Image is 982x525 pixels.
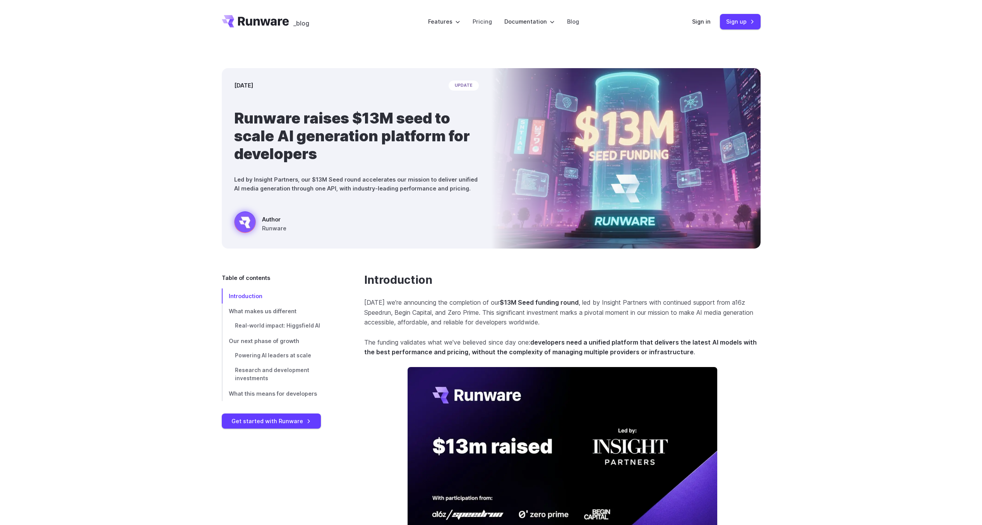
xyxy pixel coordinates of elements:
a: Sign in [692,17,711,26]
span: Real-world impact: Higgsfield AI [235,323,320,329]
span: Runware [262,224,286,233]
a: What this means for developers [222,386,339,401]
p: The funding validates what we've believed since day one: . [364,338,761,357]
a: Powering AI leaders at scale [222,348,339,363]
span: Powering AI leaders at scale [235,352,311,359]
a: Blog [567,17,579,26]
span: Research and development investments [235,367,309,382]
a: Our next phase of growth [222,333,339,348]
span: What makes us different [229,308,296,314]
p: [DATE] we're announcing the completion of our , led by Insight Partners with continued support fr... [364,298,761,328]
a: Get started with Runware [222,413,321,429]
strong: developers need a unified platform that delivers the latest AI models with the best performance a... [364,338,757,356]
a: Sign up [720,14,761,29]
time: [DATE] [234,81,253,90]
span: Table of contents [222,273,270,282]
a: What makes us different [222,304,339,319]
a: Introduction [364,273,432,287]
a: _blog [293,15,309,27]
a: Research and development investments [222,363,339,386]
p: Led by Insight Partners, our $13M Seed round accelerates our mission to deliver unified AI media ... [234,175,479,193]
img: Futuristic city scene with neon lights showing Runware announcement of $13M seed funding in large... [491,68,761,249]
span: Introduction [229,293,262,299]
a: Go to / [222,15,289,27]
span: Author [262,215,286,224]
a: Pricing [473,17,492,26]
span: _blog [293,20,309,26]
span: Our next phase of growth [229,338,299,344]
a: Introduction [222,288,339,304]
label: Features [428,17,460,26]
a: Real-world impact: Higgsfield AI [222,319,339,333]
strong: $13M Seed funding round [500,299,579,306]
span: What this means for developers [229,390,317,397]
label: Documentation [504,17,555,26]
a: Futuristic city scene with neon lights showing Runware announcement of $13M seed funding in large... [234,211,286,236]
span: update [449,81,479,91]
h1: Runware raises $13M seed to scale AI generation platform for developers [234,109,479,163]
